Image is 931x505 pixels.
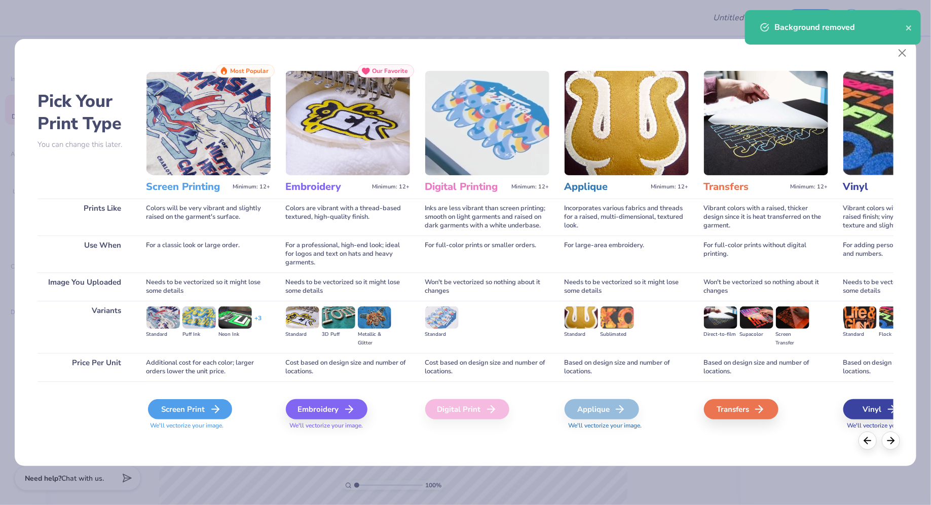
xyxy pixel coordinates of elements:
img: Digital Printing [425,71,549,175]
div: Standard [843,330,877,339]
img: Standard [286,306,319,329]
h2: Pick Your Print Type [38,90,131,135]
span: We'll vectorize your image. [565,421,689,430]
div: Needs to be vectorized so it might lose some details [146,273,271,301]
h3: Applique [565,180,647,193]
div: Variants [38,301,131,353]
div: Image You Uploaded [38,273,131,301]
div: For a classic look or large order. [146,236,271,273]
div: Use When [38,236,131,273]
div: Sublimated [601,330,634,339]
div: Transfers [704,399,778,419]
img: Screen Transfer [776,306,809,329]
div: Colors are vibrant with a thread-based textured, high-quality finish. [286,199,410,236]
img: Screen Printing [146,71,271,175]
div: Needs to be vectorized so it might lose some details [565,273,689,301]
div: Additional cost for each color; larger orders lower the unit price. [146,353,271,381]
div: Neon Ink [218,330,252,339]
span: Most Popular [231,67,269,74]
div: Direct-to-film [704,330,737,339]
div: Won't be vectorized so nothing about it changes [425,273,549,301]
img: Neon Ink [218,306,252,329]
div: Based on design size and number of locations. [704,353,828,381]
div: Standard [425,330,459,339]
div: Price Per Unit [38,353,131,381]
img: Sublimated [601,306,634,329]
img: Standard [565,306,598,329]
div: Won't be vectorized so nothing about it changes [704,273,828,301]
h3: Transfers [704,180,787,193]
img: Direct-to-film [704,306,737,329]
span: Minimum: 12+ [791,183,828,190]
div: For full-color prints or smaller orders. [425,236,549,273]
div: Metallic & Glitter [358,330,391,347]
span: Our Favorite [373,67,408,74]
img: Supacolor [740,306,773,329]
button: close [906,21,913,33]
div: Inks are less vibrant than screen printing; smooth on light garments and raised on dark garments ... [425,199,549,236]
p: You can change this later. [38,140,131,149]
img: Standard [843,306,877,329]
div: Cost based on design size and number of locations. [425,353,549,381]
div: Puff Ink [182,330,216,339]
div: Standard [146,330,180,339]
div: Digital Print [425,399,509,419]
div: Flock [879,330,913,339]
span: Minimum: 12+ [512,183,549,190]
div: Supacolor [740,330,773,339]
img: Standard [146,306,180,329]
div: Vinyl [843,399,918,419]
img: Puff Ink [182,306,216,329]
div: Standard [286,330,319,339]
h3: Screen Printing [146,180,229,193]
span: We'll vectorize your image. [146,421,271,430]
span: We'll vectorize your image. [286,421,410,430]
img: Standard [425,306,459,329]
div: For full-color prints without digital printing. [704,236,828,273]
img: Metallic & Glitter [358,306,391,329]
span: Minimum: 12+ [373,183,410,190]
div: Colors will be very vibrant and slightly raised on the garment's surface. [146,199,271,236]
div: Embroidery [286,399,367,419]
div: Applique [565,399,639,419]
div: Screen Transfer [776,330,809,347]
div: Vibrant colors with a raised, thicker design since it is heat transferred on the garment. [704,199,828,236]
span: Minimum: 12+ [233,183,271,190]
div: Based on design size and number of locations. [565,353,689,381]
h3: Embroidery [286,180,368,193]
div: + 3 [254,314,262,331]
div: Prints Like [38,199,131,236]
span: Minimum: 12+ [651,183,689,190]
div: Standard [565,330,598,339]
img: Transfers [704,71,828,175]
h3: Digital Printing [425,180,508,193]
img: Embroidery [286,71,410,175]
img: Applique [565,71,689,175]
div: 3D Puff [322,330,355,339]
img: Flock [879,306,913,329]
img: 3D Puff [322,306,355,329]
div: Incorporates various fabrics and threads for a raised, multi-dimensional, textured look. [565,199,689,236]
div: Cost based on design size and number of locations. [286,353,410,381]
h3: Vinyl [843,180,926,193]
div: For a professional, high-end look; ideal for logos and text on hats and heavy garments. [286,236,410,273]
div: Background removed [774,21,906,33]
div: For large-area embroidery. [565,236,689,273]
div: Screen Print [148,399,232,419]
div: Needs to be vectorized so it might lose some details [286,273,410,301]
